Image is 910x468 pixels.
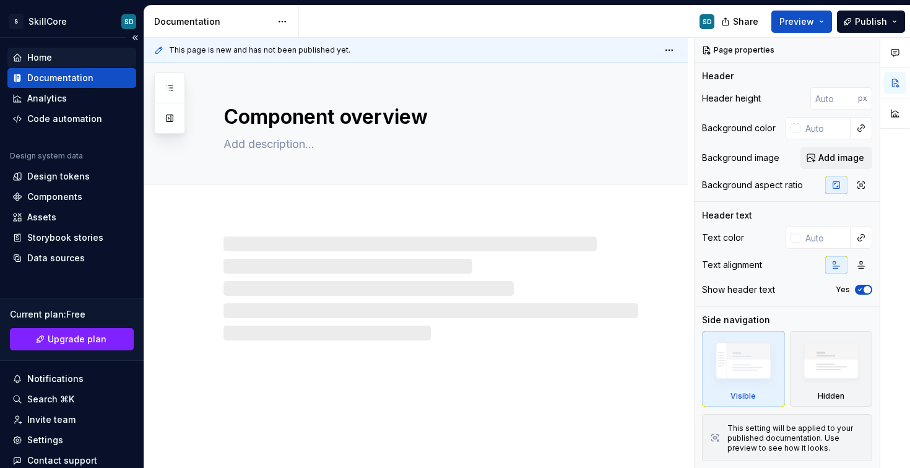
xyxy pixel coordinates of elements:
div: Visible [702,331,785,407]
button: Preview [771,11,832,33]
div: This setting will be applied to your published documentation. Use preview to see how it looks. [727,423,864,453]
div: Components [27,191,82,203]
div: Analytics [27,92,67,105]
div: Header [702,70,734,82]
div: Text alignment [702,259,762,271]
div: Data sources [27,252,85,264]
div: Header height [702,92,761,105]
div: Assets [27,211,56,223]
div: Documentation [154,15,271,28]
button: Add image [800,147,872,169]
div: Background aspect ratio [702,179,803,191]
input: Auto [810,87,858,110]
div: Hidden [790,331,873,407]
input: Auto [800,117,851,139]
span: Preview [779,15,814,28]
div: SD [124,17,134,27]
div: Contact support [27,454,97,467]
a: Upgrade plan [10,328,134,350]
div: Code automation [27,113,102,125]
a: Storybook stories [7,228,136,248]
span: Upgrade plan [48,333,106,345]
span: Publish [855,15,887,28]
input: Auto [800,227,851,249]
div: Visible [730,391,756,401]
a: Documentation [7,68,136,88]
textarea: Component overview [221,102,636,132]
div: Search ⌘K [27,393,74,405]
a: Design tokens [7,167,136,186]
div: S [9,14,24,29]
div: Design tokens [27,170,90,183]
span: Share [733,15,758,28]
div: SD [703,17,712,27]
span: Add image [818,152,864,164]
div: Design system data [10,151,83,161]
a: Code automation [7,109,136,129]
a: Components [7,187,136,207]
span: This page is new and has not been published yet. [169,45,350,55]
div: Header text [702,209,752,222]
a: Analytics [7,89,136,108]
button: Notifications [7,369,136,389]
div: SkillCore [28,15,67,28]
div: Text color [702,232,744,244]
div: Show header text [702,284,775,296]
div: Hidden [818,391,844,401]
a: Data sources [7,248,136,268]
div: Notifications [27,373,84,385]
a: Home [7,48,136,67]
p: px [858,93,867,103]
button: Publish [837,11,905,33]
button: Share [715,11,766,33]
div: Documentation [27,72,93,84]
div: Background color [702,122,776,134]
a: Assets [7,207,136,227]
a: Invite team [7,410,136,430]
button: Collapse sidebar [126,29,144,46]
div: Invite team [27,414,76,426]
div: Storybook stories [27,232,103,244]
label: Yes [836,285,850,295]
a: Settings [7,430,136,450]
div: Background image [702,152,779,164]
button: Search ⌘K [7,389,136,409]
button: SSkillCoreSD [2,8,141,35]
div: Side navigation [702,314,770,326]
div: Current plan : Free [10,308,134,321]
div: Settings [27,434,63,446]
div: Home [27,51,52,64]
